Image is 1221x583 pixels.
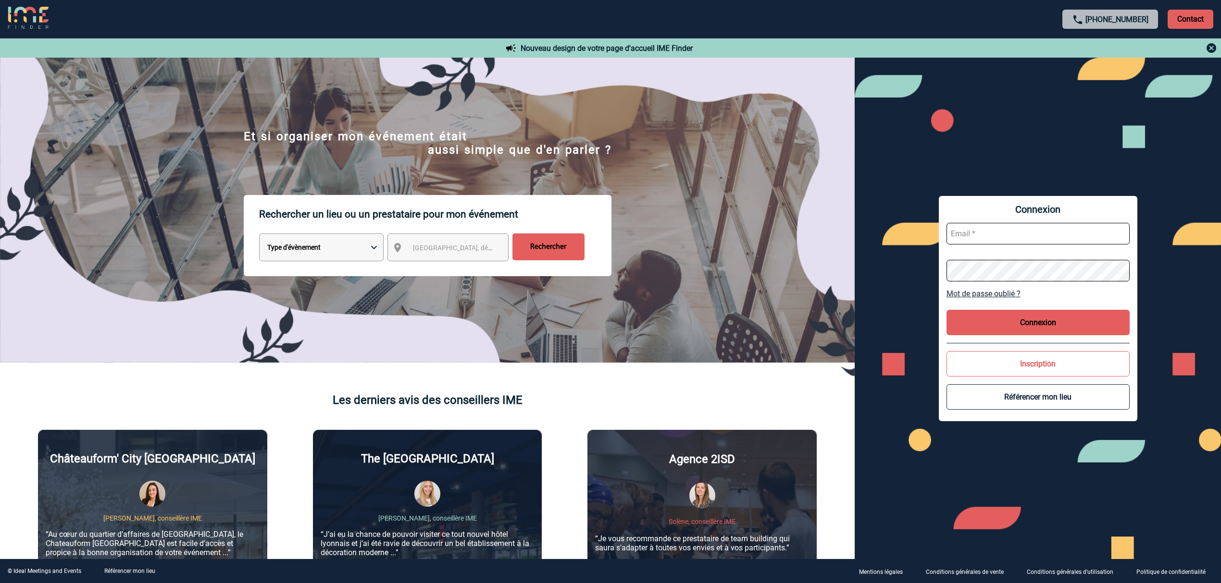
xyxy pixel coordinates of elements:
p: “J’ai eu la chance de pouvoir visiter ce tout nouvel hôtel lyonnais et j’ai été ravie de découvri... [321,530,535,557]
p: Rechercher un lieu ou un prestataire pour mon événement [259,195,611,233]
a: Référencer mon lieu [104,568,155,574]
p: “Je vous recommande ce prestataire de team building qui saura s’adapter à toutes vos envies et à ... [595,534,809,552]
span: Connexion [947,204,1130,215]
input: Rechercher [512,233,585,260]
button: Inscription [947,351,1130,377]
p: Contact [1168,10,1213,29]
a: Mentions légales [851,567,918,576]
p: Conditions générales d'utilisation [1027,569,1113,575]
p: “Au cœur du quartier d’affaires de [GEOGRAPHIC_DATA], le Chateauform [GEOGRAPHIC_DATA] est facile... [46,530,260,557]
a: Conditions générales d'utilisation [1019,567,1129,576]
a: Mot de passe oublié ? [947,289,1130,298]
a: Politique de confidentialité [1129,567,1221,576]
img: call-24-px.png [1072,14,1084,25]
span: [GEOGRAPHIC_DATA], département, région... [413,244,547,252]
p: Conditions générales de vente [926,569,1004,575]
div: © Ideal Meetings and Events [8,568,81,574]
button: Référencer mon lieu [947,384,1130,410]
p: Politique de confidentialité [1136,569,1206,575]
a: Conditions générales de vente [918,567,1019,576]
button: Connexion [947,310,1130,335]
input: Email * [947,223,1130,244]
p: Mentions légales [859,569,903,575]
a: [PHONE_NUMBER] [1085,15,1148,24]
